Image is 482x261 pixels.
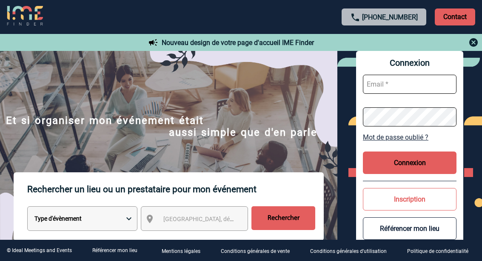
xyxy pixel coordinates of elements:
a: Mentions légales [155,247,214,255]
a: Politique de confidentialité [400,247,482,255]
img: call-24-px.png [350,12,360,22]
a: Conditions générales d'utilisation [303,247,400,255]
input: Email * [363,75,456,94]
p: Politique de confidentialité [407,248,468,254]
button: Inscription [363,188,456,210]
p: Conditions générales d'utilisation [310,248,387,254]
a: Référencer mon lieu [92,247,137,253]
span: [GEOGRAPHIC_DATA], département, région... [163,216,282,222]
button: Référencer mon lieu [363,217,456,240]
p: Rechercher un lieu ou un prestataire pour mon événement [27,172,315,206]
div: © Ideal Meetings and Events [7,247,72,253]
a: Mot de passe oublié ? [363,133,456,141]
button: Connexion [363,152,456,174]
p: Conditions générales de vente [221,248,290,254]
span: Connexion [363,58,456,68]
a: Conditions générales de vente [214,247,303,255]
p: Mentions légales [162,248,200,254]
p: Contact [435,8,475,25]
input: Rechercher [251,206,315,230]
a: [PHONE_NUMBER] [362,13,418,21]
